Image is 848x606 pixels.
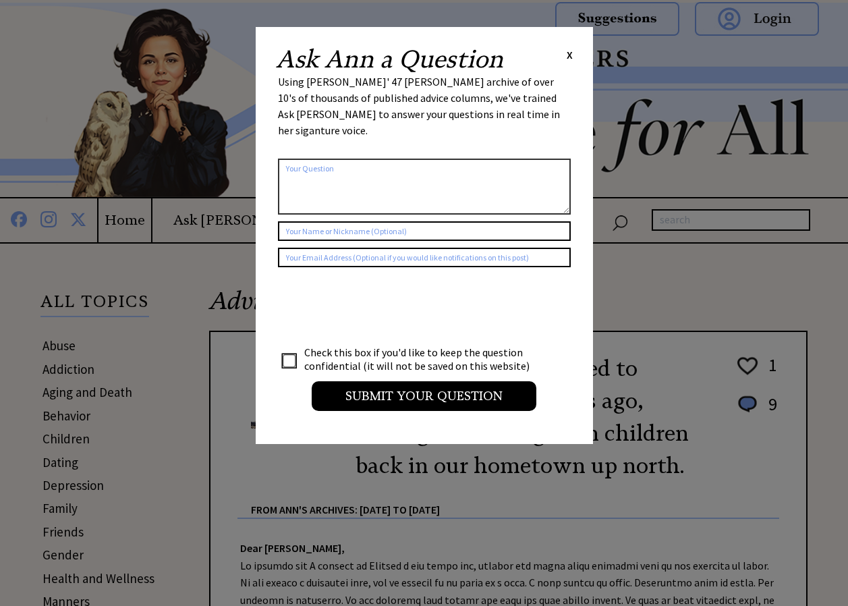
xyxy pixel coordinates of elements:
td: Check this box if you'd like to keep the question confidential (it will not be saved on this webs... [304,345,542,373]
input: Submit your Question [312,381,536,411]
iframe: reCAPTCHA [278,281,483,333]
input: Your Name or Nickname (Optional) [278,221,571,241]
span: X [567,48,573,61]
div: Using [PERSON_NAME]' 47 [PERSON_NAME] archive of over 10's of thousands of published advice colum... [278,74,571,152]
h2: Ask Ann a Question [276,47,503,72]
input: Your Email Address (Optional if you would like notifications on this post) [278,248,571,267]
